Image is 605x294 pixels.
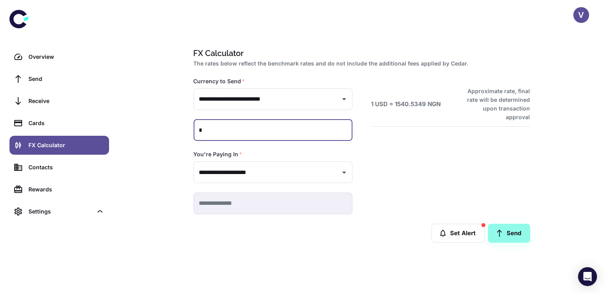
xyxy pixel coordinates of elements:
[9,202,109,221] div: Settings
[28,163,104,172] div: Contacts
[578,267,597,286] div: Open Intercom Messenger
[9,69,109,88] a: Send
[9,114,109,133] a: Cards
[9,158,109,177] a: Contacts
[28,52,104,61] div: Overview
[28,141,104,150] div: FX Calculator
[28,185,104,194] div: Rewards
[28,207,92,216] div: Settings
[339,167,350,178] button: Open
[28,75,104,83] div: Send
[9,92,109,110] a: Receive
[9,136,109,155] a: FX Calculator
[488,224,530,243] a: Send
[9,47,109,66] a: Overview
[9,180,109,199] a: Rewards
[194,47,527,59] h1: FX Calculator
[28,119,104,127] div: Cards
[194,77,245,85] label: Currency to Send
[459,87,530,122] h6: Approximate rate, final rate will be determined upon transaction approval
[194,150,243,158] label: You're Paying In
[28,97,104,105] div: Receive
[339,94,350,105] button: Open
[573,7,589,23] button: V
[371,100,441,109] h6: 1 USD = 1540.5349 NGN
[432,224,485,243] button: Set Alert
